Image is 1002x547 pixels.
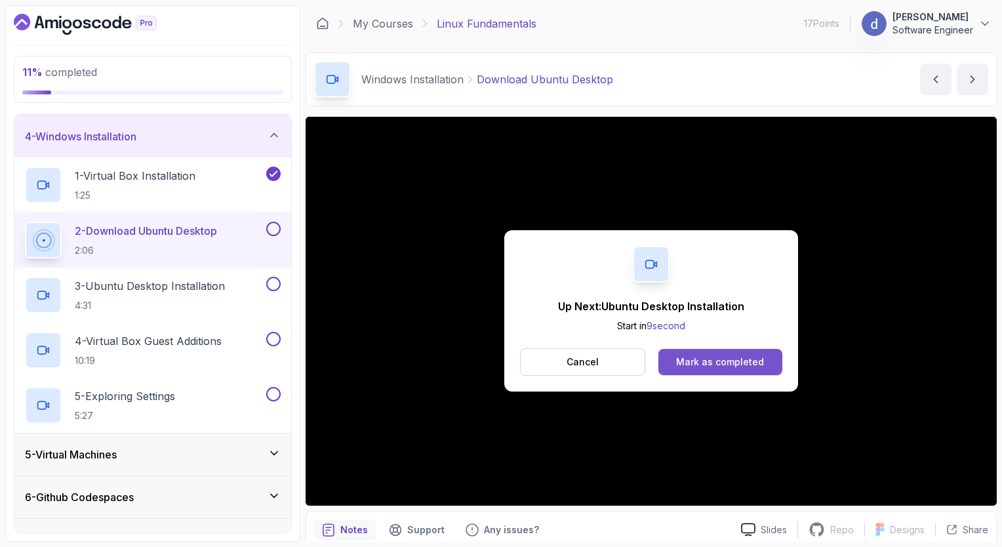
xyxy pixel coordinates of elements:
p: 5:27 [75,409,175,422]
p: Slides [761,523,787,537]
p: Designs [890,523,925,537]
p: Windows Installation [361,71,464,87]
button: next content [957,64,988,95]
p: Download Ubuntu Desktop [477,71,613,87]
button: Mark as completed [658,349,782,375]
h3: 5 - Virtual Machines [25,447,117,462]
button: 5-Virtual Machines [14,434,291,476]
div: Mark as completed [676,355,764,369]
p: Up Next: Ubuntu Desktop Installation [558,298,744,314]
h3: 6 - Github Codespaces [25,489,134,505]
img: user profile image [862,11,887,36]
p: [PERSON_NAME] [892,10,973,24]
button: 4-Virtual Box Guest Additions10:19 [25,332,281,369]
p: Repo [830,523,854,537]
p: Support [407,523,445,537]
button: 2-Download Ubuntu Desktop2:06 [25,222,281,258]
a: My Courses [353,16,413,31]
p: 2:06 [75,244,217,257]
button: 5-Exploring Settings5:27 [25,387,281,424]
p: 4:31 [75,299,225,312]
span: 9 second [647,320,685,331]
button: user profile image[PERSON_NAME]Software Engineer [861,10,992,37]
p: Software Engineer [892,24,973,37]
a: Dashboard [14,14,187,35]
a: Slides [731,523,797,537]
button: 1-Virtual Box Installation1:25 [25,167,281,203]
button: Feedback button [458,519,547,540]
iframe: 2 - Download Ubunu Desktop [306,117,997,506]
button: previous content [920,64,952,95]
span: completed [22,66,97,79]
span: 11 % [22,66,43,79]
p: 2 - Download Ubuntu Desktop [75,223,217,239]
button: 6-Github Codespaces [14,476,291,518]
button: notes button [314,519,376,540]
p: 17 Points [804,17,839,30]
button: 3-Ubuntu Desktop Installation4:31 [25,277,281,314]
button: Cancel [520,348,645,376]
p: 3 - Ubuntu Desktop Installation [75,278,225,294]
p: 4 - Virtual Box Guest Additions [75,333,222,349]
p: Any issues? [484,523,539,537]
p: Start in [558,319,744,333]
p: 1 - Virtual Box Installation [75,168,195,184]
p: 5 - Exploring Settings [75,388,175,404]
p: Notes [340,523,368,537]
button: 4-Windows Installation [14,115,291,157]
p: Linux Fundamentals [437,16,536,31]
button: Share [935,523,988,537]
p: Cancel [567,355,599,369]
h3: 4 - Windows Installation [25,129,136,144]
p: 1:25 [75,189,195,202]
p: 10:19 [75,354,222,367]
button: Support button [381,519,452,540]
p: Share [963,523,988,537]
a: Dashboard [316,17,329,30]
